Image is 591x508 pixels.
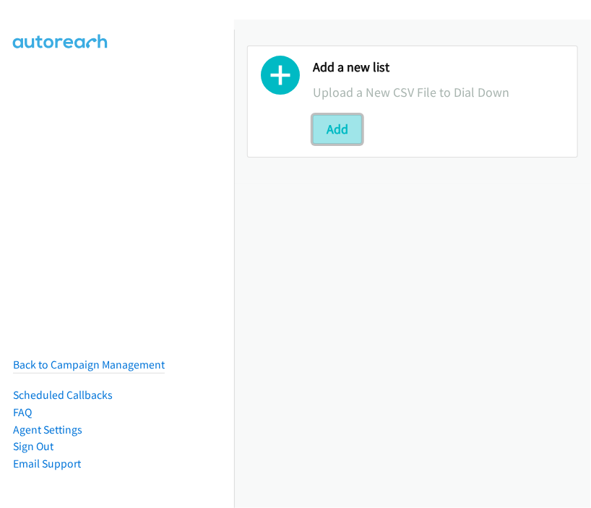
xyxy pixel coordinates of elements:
[313,59,564,76] h2: Add a new list
[13,388,113,402] a: Scheduled Callbacks
[313,82,564,102] p: Upload a New CSV File to Dial Down
[13,405,32,419] a: FAQ
[13,457,81,470] a: Email Support
[13,358,165,371] a: Back to Campaign Management
[313,115,362,144] button: Add
[13,439,53,453] a: Sign Out
[13,423,82,436] a: Agent Settings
